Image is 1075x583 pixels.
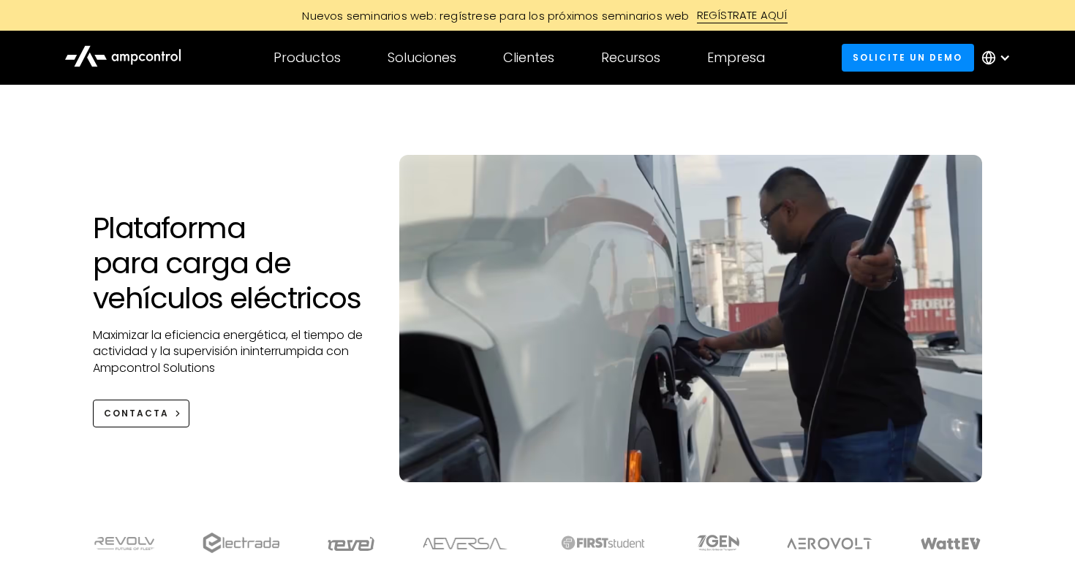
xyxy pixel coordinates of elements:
div: Empresa [707,50,765,66]
div: Soluciones [388,50,456,66]
div: REGÍSTRATE AQUÍ [697,7,788,23]
div: CONTACTA [104,407,169,420]
img: WattEV logo [920,538,981,549]
div: Productos [274,50,341,66]
img: Aerovolt Logo [786,538,873,549]
div: Clientes [503,50,554,66]
a: Nuevos seminarios web: regístrese para los próximos seminarios webREGÍSTRATE AQUÍ [208,7,867,23]
p: Maximizar la eficiencia energética, el tiempo de actividad y la supervisión ininterrumpida con Am... [93,327,370,376]
div: Recursos [601,50,660,66]
img: electrada logo [203,533,279,553]
a: Solicite un demo [842,44,974,71]
a: CONTACTA [93,400,189,427]
div: Nuevos seminarios web: regístrese para los próximos seminarios web [287,8,696,23]
h1: Plataforma para carga de vehículos eléctricos [93,210,370,316]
